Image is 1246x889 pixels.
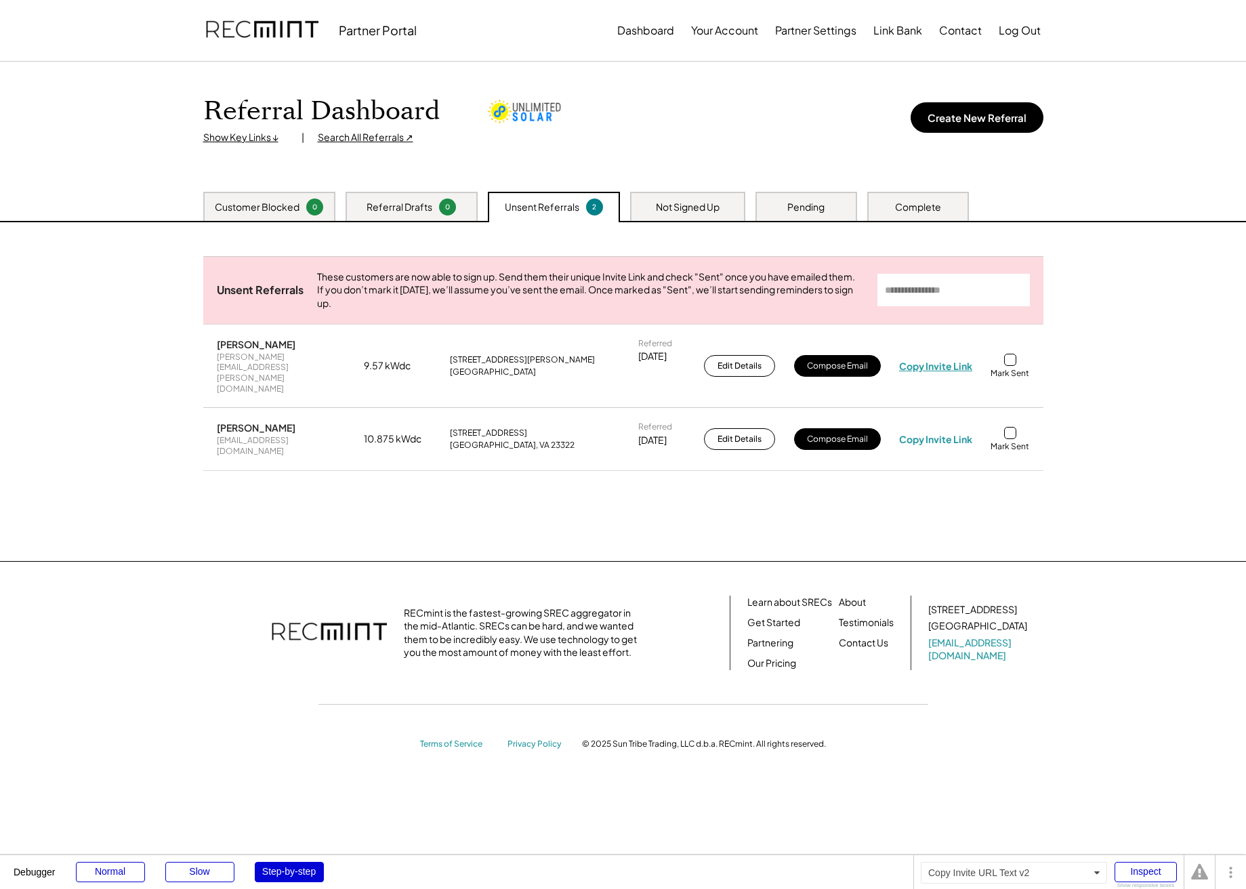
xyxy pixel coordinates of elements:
img: recmint-logotype%403x.png [272,609,387,657]
a: Our Pricing [747,657,796,670]
div: Show responsive boxes [1115,883,1177,888]
img: unlimited-solar.png [487,99,562,124]
button: Compose Email [794,428,881,450]
div: © 2025 Sun Tribe Trading, LLC d.b.a. RECmint. All rights reserved. [582,739,826,749]
a: Contact Us [839,636,888,650]
div: Copy Invite Link [899,433,972,445]
div: [PERSON_NAME] [217,338,295,350]
div: Step-by-step [255,862,324,882]
div: 2 [588,202,601,212]
img: recmint-logotype%403x.png [206,7,318,54]
div: [GEOGRAPHIC_DATA] [928,619,1027,633]
div: Copy Invite Link [899,360,972,372]
button: Create New Referral [911,102,1043,133]
div: These customers are now able to sign up. Send them their unique Invite Link and check "Sent" once... [317,270,864,310]
div: Not Signed Up [656,201,720,214]
div: | [302,131,304,144]
div: Copy Invite URL Text v2 [921,862,1107,884]
div: Mark Sent [991,368,1029,379]
div: Partner Portal [339,22,417,38]
div: Referred [638,338,672,349]
button: Dashboard [617,17,674,44]
div: [PERSON_NAME] [217,421,295,434]
div: 0 [308,202,321,212]
div: [DATE] [638,350,667,363]
button: Link Bank [873,17,922,44]
div: RECmint is the fastest-growing SREC aggregator in the mid-Atlantic. SRECs can be hard, and we wan... [404,606,644,659]
div: [PERSON_NAME][EMAIL_ADDRESS][PERSON_NAME][DOMAIN_NAME] [217,352,346,394]
div: [DATE] [638,434,667,447]
div: [STREET_ADDRESS][PERSON_NAME] [450,354,595,365]
div: [STREET_ADDRESS] [928,603,1017,617]
div: 0 [441,202,454,212]
button: Edit Details [704,428,775,450]
a: [EMAIL_ADDRESS][DOMAIN_NAME] [928,636,1030,663]
div: Referred [638,421,672,432]
div: Pending [787,201,825,214]
div: Unsent Referrals [217,283,304,297]
button: Edit Details [704,355,775,377]
div: Complete [895,201,941,214]
button: Compose Email [794,355,881,377]
div: [STREET_ADDRESS] [450,428,527,438]
button: Partner Settings [775,17,856,44]
div: Unsent Referrals [505,201,579,214]
a: Privacy Policy [507,739,568,750]
div: Search All Referrals ↗ [318,131,413,144]
div: [GEOGRAPHIC_DATA] [450,367,536,377]
div: 9.57 kWdc [364,359,432,373]
div: Inspect [1115,862,1177,882]
button: Log Out [999,17,1041,44]
div: Customer Blocked [215,201,299,214]
button: Your Account [691,17,758,44]
button: Contact [939,17,982,44]
div: Referral Drafts [367,201,432,214]
div: Show Key Links ↓ [203,131,288,144]
div: [GEOGRAPHIC_DATA], VA 23322 [450,440,575,451]
a: Partnering [747,636,793,650]
a: Testimonials [839,616,894,629]
div: Debugger [14,855,56,877]
div: Mark Sent [991,441,1029,452]
a: Get Started [747,616,800,629]
a: Learn about SRECs [747,596,832,609]
div: Normal [76,862,145,882]
a: About [839,596,866,609]
div: Slow [165,862,234,882]
a: Terms of Service [420,739,495,750]
div: 10.875 kWdc [364,432,432,446]
div: [EMAIL_ADDRESS][DOMAIN_NAME] [217,435,346,456]
h1: Referral Dashboard [203,96,440,127]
